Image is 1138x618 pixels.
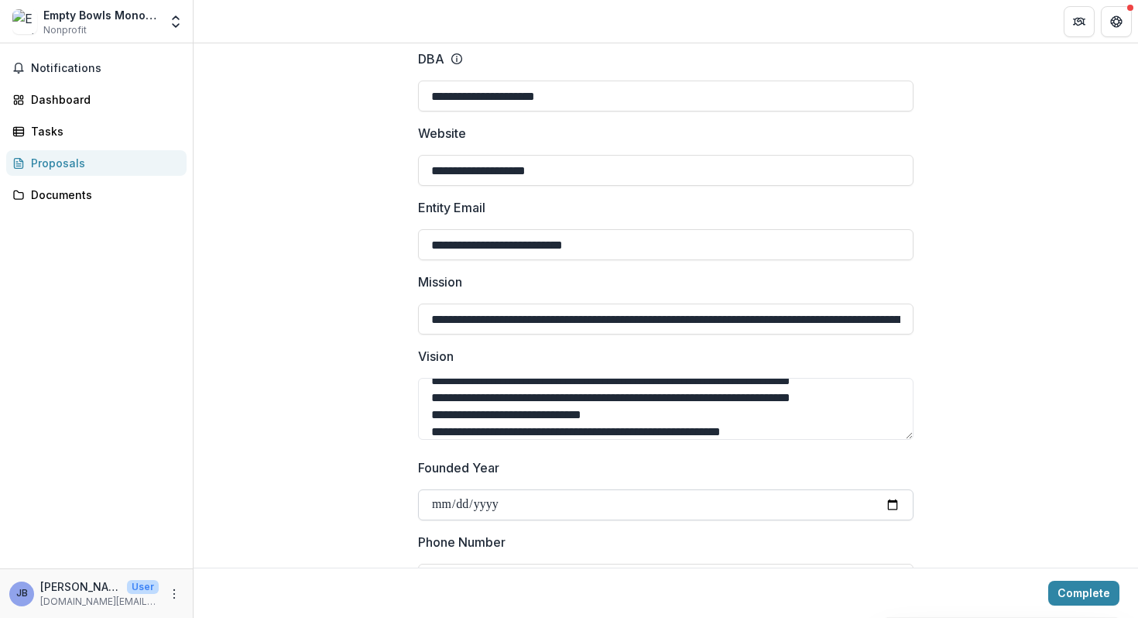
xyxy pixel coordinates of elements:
[127,580,159,594] p: User
[165,6,187,37] button: Open entity switcher
[6,56,187,81] button: Notifications
[40,595,159,609] p: [DOMAIN_NAME][EMAIL_ADDRESS][DOMAIN_NAME]
[16,589,28,599] div: Jessie Baker
[6,150,187,176] a: Proposals
[6,118,187,144] a: Tasks
[418,124,466,142] p: Website
[12,9,37,34] img: Empty Bowls Monongalia
[418,458,499,477] p: Founded Year
[6,87,187,112] a: Dashboard
[31,155,174,171] div: Proposals
[418,273,462,291] p: Mission
[43,23,87,37] span: Nonprofit
[1048,581,1119,606] button: Complete
[31,62,180,75] span: Notifications
[165,585,183,603] button: More
[1064,6,1095,37] button: Partners
[418,50,444,68] p: DBA
[40,579,121,595] p: [PERSON_NAME]
[418,198,485,217] p: Entity Email
[43,7,159,23] div: Empty Bowls Monongalia
[6,182,187,208] a: Documents
[1101,6,1132,37] button: Get Help
[418,533,506,551] p: Phone Number
[31,123,174,139] div: Tasks
[418,347,454,366] p: Vision
[31,187,174,203] div: Documents
[31,91,174,108] div: Dashboard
